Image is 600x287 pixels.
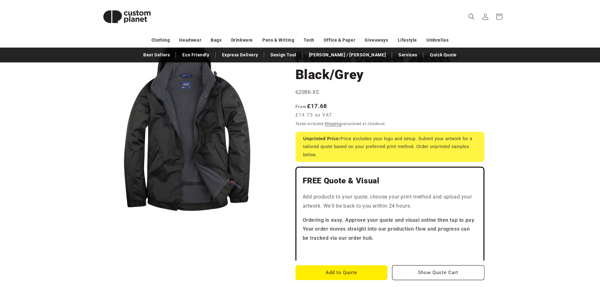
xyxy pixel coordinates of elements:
[365,35,388,46] a: Giveaways
[303,217,476,241] strong: Ordering is easy. Approve your quote and visual online then tap to pay. Your order moves straight...
[295,121,484,127] div: Taxes included. calculated at checkout.
[295,104,307,109] span: From
[295,49,484,83] h1: Premium Outdoor Jacket - Black/Grey
[304,35,314,46] a: Tech
[262,35,294,46] a: Pens & Writing
[151,35,170,46] a: Clothing
[325,122,342,126] a: Shipping
[427,49,460,60] a: Quick Quote
[295,265,388,280] button: Add to Quote
[140,49,173,60] a: Best Sellers
[392,265,484,280] button: Show Quote Cart
[303,248,477,254] iframe: Customer reviews powered by Trustpilot
[306,49,389,60] a: [PERSON_NAME] / [PERSON_NAME]
[495,219,600,287] iframe: Chat Widget
[295,112,332,119] span: £14.73 ex VAT
[324,35,355,46] a: Office & Paper
[303,136,341,141] strong: Unprinted Price:
[179,35,201,46] a: Headwear
[398,35,417,46] a: Lifestyle
[303,176,477,186] h2: FREE Quote & Visual
[303,192,477,211] p: Add products to your quote, choose your print method and upload your artwork. We'll be back to yo...
[95,3,158,31] img: Custom Planet
[231,35,253,46] a: Drinkware
[295,103,327,109] strong: £17.68
[295,132,484,162] div: Price excludes your logo and setup. Submit your artwork for a tailored quote based on your prefer...
[295,89,319,95] span: 620BK-XS
[211,35,221,46] a: Bags
[465,10,478,24] summary: Search
[95,34,280,219] media-gallery: Gallery Viewer
[267,49,300,60] a: Design Tool
[395,49,420,60] a: Services
[219,49,261,60] a: Express Delivery
[179,49,212,60] a: Eco Friendly
[426,35,449,46] a: Umbrellas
